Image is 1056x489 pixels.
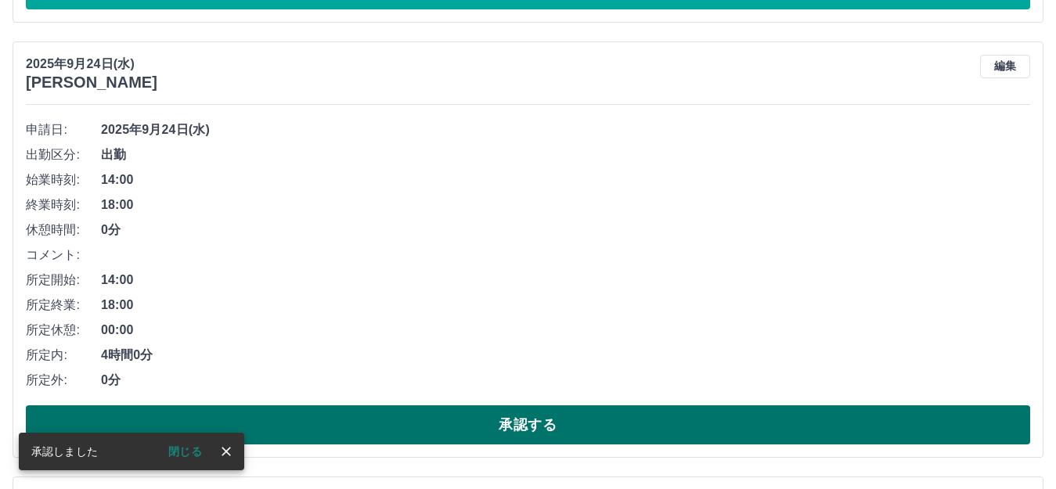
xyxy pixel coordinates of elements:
[101,146,1030,164] span: 出勤
[26,196,101,214] span: 終業時刻:
[214,440,238,463] button: close
[26,296,101,315] span: 所定終業:
[101,346,1030,365] span: 4時間0分
[101,196,1030,214] span: 18:00
[26,346,101,365] span: 所定内:
[101,371,1030,390] span: 0分
[101,221,1030,239] span: 0分
[26,246,101,264] span: コメント:
[101,321,1030,340] span: 00:00
[26,271,101,289] span: 所定開始:
[101,296,1030,315] span: 18:00
[26,120,101,139] span: 申請日:
[26,371,101,390] span: 所定外:
[26,146,101,164] span: 出勤区分:
[31,437,98,466] div: 承認しました
[101,171,1030,189] span: 14:00
[101,271,1030,289] span: 14:00
[156,440,214,463] button: 閉じる
[26,405,1030,444] button: 承認する
[101,120,1030,139] span: 2025年9月24日(水)
[26,321,101,340] span: 所定休憩:
[26,55,157,74] p: 2025年9月24日(水)
[980,55,1030,78] button: 編集
[26,171,101,189] span: 始業時刻:
[26,74,157,92] h3: [PERSON_NAME]
[26,221,101,239] span: 休憩時間:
